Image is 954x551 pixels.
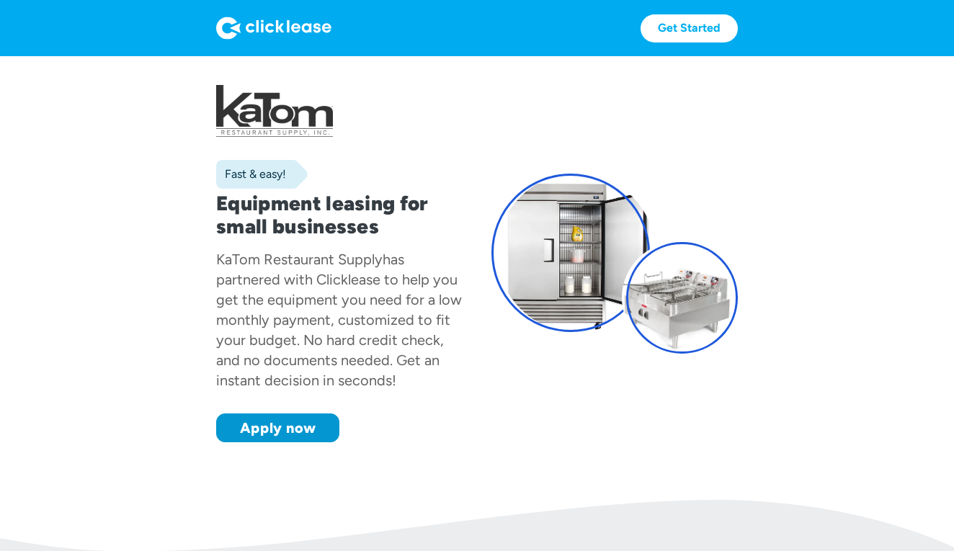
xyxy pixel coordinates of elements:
h1: Equipment leasing for small businesses [216,192,463,238]
div: has partnered with Clicklease to help you get the equipment you need for a low monthly payment, c... [216,251,462,389]
img: Logo [216,17,331,40]
a: Apply now [216,413,339,442]
div: Fast & easy! [216,167,286,182]
div: KaTom Restaurant Supply [216,251,383,268]
a: Get Started [641,14,738,42]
